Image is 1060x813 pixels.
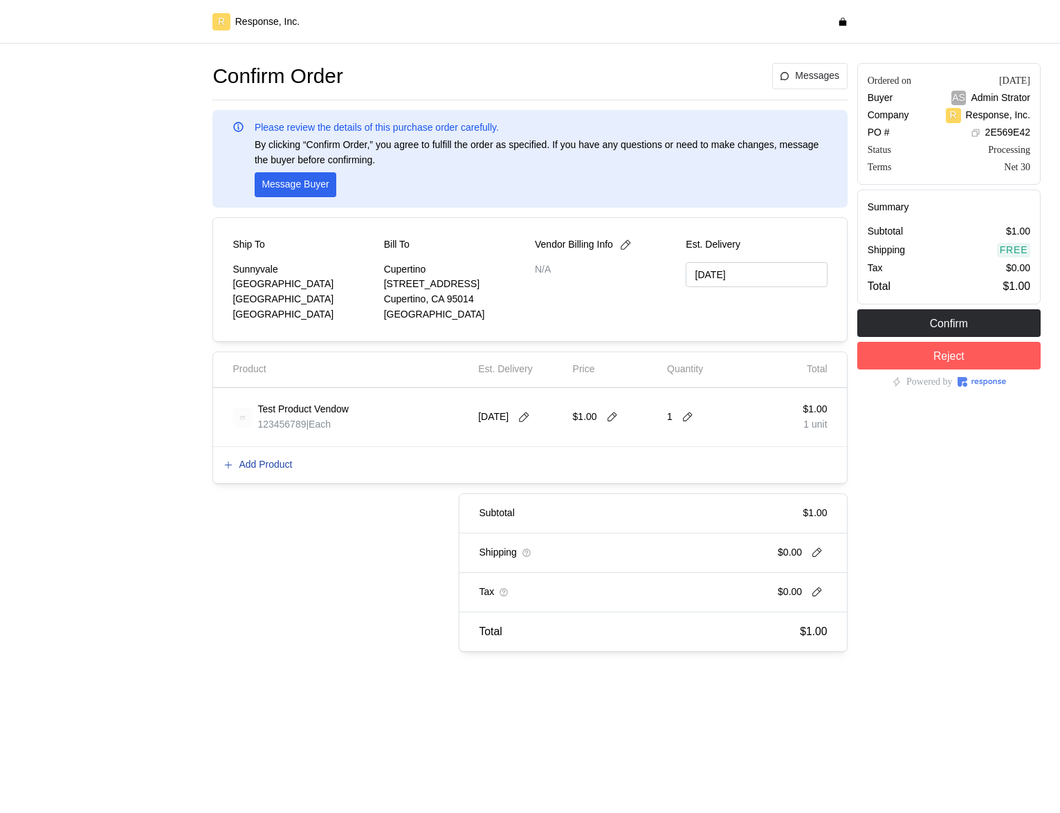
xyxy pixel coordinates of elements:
p: Test Product Vendow [257,402,349,417]
p: Cupertino, CA 95014 [384,292,525,307]
p: Messages [795,68,839,84]
div: Ordered on [868,73,911,88]
p: $0.00 [778,545,802,560]
p: Tax [479,585,494,600]
p: 1 [667,410,673,425]
p: Response, Inc. [966,108,1030,123]
p: $1.00 [803,402,828,417]
p: [GEOGRAPHIC_DATA] [232,292,374,307]
p: Total [807,362,828,377]
p: Add Product [239,457,292,473]
p: Confirm [930,315,968,332]
p: $0.00 [778,585,802,600]
p: Powered by [906,374,953,390]
p: [STREET_ADDRESS] [384,277,525,292]
div: Net 30 [1004,160,1030,174]
p: Buyer [868,91,893,106]
p: [DATE] [478,410,509,425]
button: Confirm [857,309,1041,337]
p: Shipping [868,243,906,258]
p: AS [952,91,965,106]
p: Reject [933,347,965,365]
input: MM/DD/YYYY [686,262,827,288]
p: R [950,108,957,123]
h5: Summary [868,200,1030,214]
p: Ship To [232,237,264,253]
p: Cupertino [384,262,525,277]
p: Sunnyvale [232,262,374,277]
p: $1.00 [573,410,597,425]
p: $1.00 [803,506,828,521]
p: [GEOGRAPHIC_DATA] [384,307,525,322]
button: Reject [857,342,1041,369]
p: [GEOGRAPHIC_DATA] [232,307,374,322]
p: $1.00 [1003,277,1030,295]
p: Tax [868,261,883,276]
p: Admin Strator [971,91,1030,106]
p: By clicking “Confirm Order,” you agree to fulfill the order as specified. If you have any questio... [255,138,828,167]
p: Shipping [479,545,517,560]
p: Message Buyer [262,177,329,192]
p: Free [1000,243,1028,258]
p: Quantity [667,362,703,377]
div: [DATE] [999,73,1030,88]
p: $1.00 [1006,224,1030,239]
button: Message Buyer [255,172,336,197]
p: Est. Delivery [478,362,533,377]
p: $1.00 [800,623,827,640]
p: Total [479,623,502,640]
img: Response Logo [958,377,1006,387]
p: 1 unit [803,417,828,432]
p: Company [868,108,909,123]
p: Product [232,362,266,377]
div: Processing [988,143,1030,157]
span: 123456789 [257,419,306,430]
p: Response, Inc. [235,15,300,30]
h1: Confirm Order [212,63,342,90]
p: PO # [868,125,890,140]
p: Please review the details of this purchase order carefully. [255,120,499,136]
p: Subtotal [868,224,903,239]
div: Status [868,143,891,157]
p: [GEOGRAPHIC_DATA] [232,277,374,292]
span: | Each [306,419,331,430]
p: 2E569E42 [985,125,1030,140]
p: Price [573,362,595,377]
button: Messages [772,63,848,89]
p: R [218,15,225,30]
p: Total [868,277,890,295]
p: $0.00 [1006,261,1030,276]
button: Add Product [223,457,293,473]
p: Vendor Billing Info [535,237,613,253]
div: Terms [868,160,892,174]
p: N/A [535,262,676,277]
p: Bill To [384,237,410,253]
img: svg%3e [232,408,253,428]
p: Est. Delivery [686,237,827,253]
p: Subtotal [479,506,514,521]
